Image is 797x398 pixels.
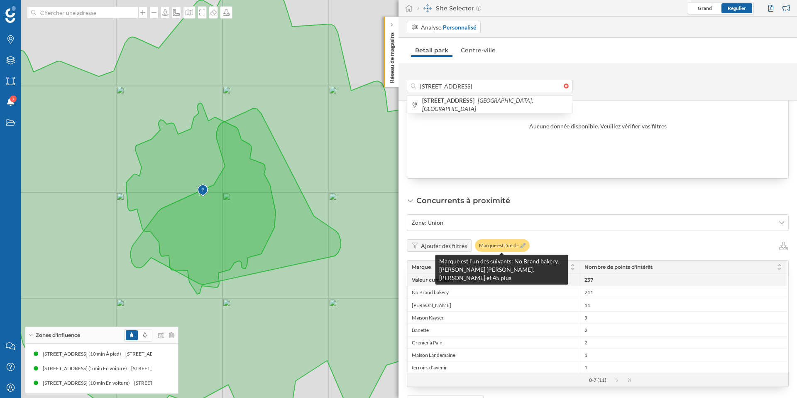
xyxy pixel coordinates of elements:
span: Zones d'influence [36,332,80,339]
span: Banette [412,327,429,334]
span: Nombre de points d'intérêt [584,263,653,271]
div: [STREET_ADDRESS] (5 min En voiture) [43,364,131,373]
span: Marque [412,263,431,271]
span: No Brand bakery [412,289,449,296]
a: Retail park [411,44,452,57]
span: 1 [584,364,587,371]
span: Valeur cumulée [412,277,451,283]
span: Grenier à Pain [412,339,443,346]
span: 211 [584,289,593,296]
div: Marque est l'un des suivants: No Brand bakery, [PERSON_NAME] [PERSON_NAME], [PERSON_NAME] et 45 plus [435,255,568,285]
img: Logo Geoblink [5,6,16,23]
div: Site Selector [417,4,481,12]
span: 2 [584,339,587,346]
b: [STREET_ADDRESS] [422,97,477,104]
div: Analyse: [421,23,476,32]
i: [GEOGRAPHIC_DATA], [GEOGRAPHIC_DATA] [422,97,533,112]
span: Grand [698,5,712,11]
span: 5 [584,314,587,321]
span: 1 [584,352,587,359]
span: Régulier [728,5,746,11]
p: Réseau de magasins [388,29,396,83]
span: 7 [12,95,15,103]
div: Ajouter des filtres [421,241,467,250]
a: Centre-ville [457,44,500,57]
span: 11 [584,302,590,309]
strong: Personnalisé [443,24,476,31]
div: [STREET_ADDRESS] (5 min En voiture) [131,364,220,373]
div: [STREET_ADDRESS] (10 min À pied) [43,350,125,358]
div: [STREET_ADDRESS] (10 min À pied) [125,350,208,358]
div: 0-7 (11) [581,377,615,383]
div: Concurrents à proximité [416,195,510,206]
div: [STREET_ADDRESS] (10 min En voiture) [43,379,134,387]
span: terroirs d'avenir [412,364,447,371]
img: dashboards-manager.svg [423,4,432,12]
span: 2 [584,327,587,334]
span: Support [17,6,47,13]
span: Maison Landemaine [412,352,455,359]
span: [PERSON_NAME] [412,302,451,309]
div: Marque est l'un des … [475,239,530,252]
div: Aucune donnée disponible. Veuillez vérifier vos filtres [529,122,667,130]
span: Zone: Union [411,219,443,227]
div: [STREET_ADDRESS] (10 min En voiture) [134,379,225,387]
span: 237 [584,276,593,284]
img: Marker [198,182,208,199]
span: Maison Kayser [412,314,444,321]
